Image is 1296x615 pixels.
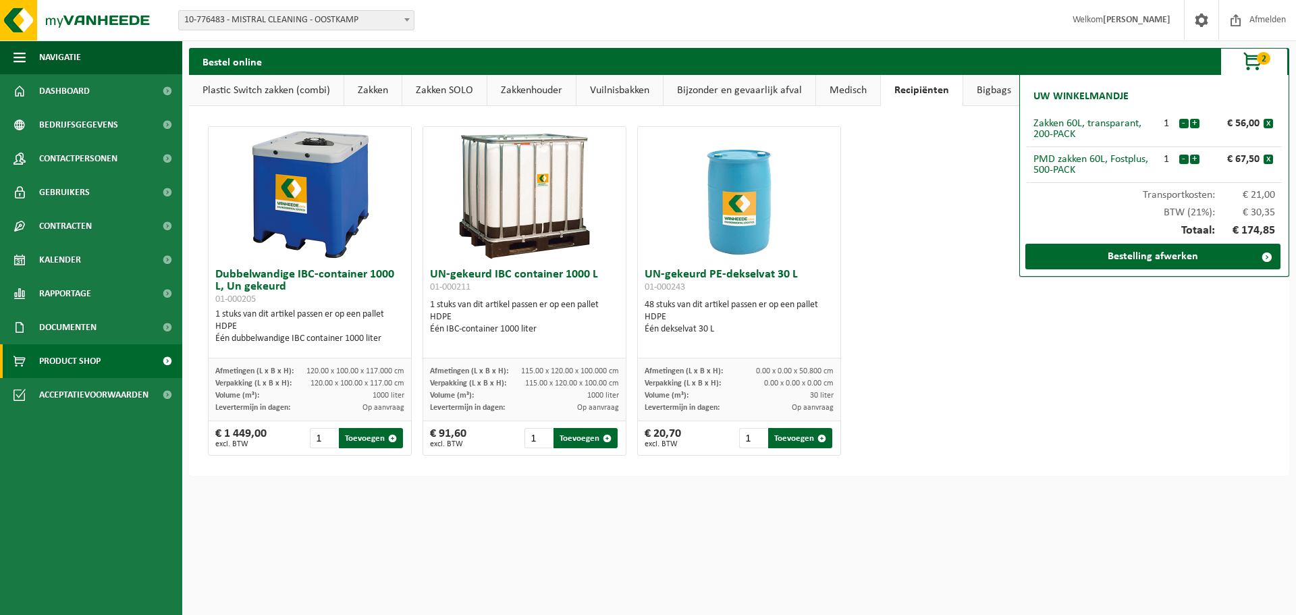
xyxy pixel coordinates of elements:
[1264,155,1273,164] button: x
[179,11,414,30] span: 10-776483 - MISTRAL CLEANING - OOSTKAMP
[764,379,834,387] span: 0.00 x 0.00 x 0.00 cm
[810,392,834,400] span: 30 liter
[1179,119,1189,128] button: -
[1215,207,1276,218] span: € 30,35
[1033,118,1154,140] div: Zakken 60L, transparant, 200-PACK
[362,404,404,412] span: Op aanvraag
[430,440,466,448] span: excl. BTW
[215,309,404,345] div: 1 stuks van dit artikel passen er op een pallet
[306,367,404,375] span: 120.00 x 100.00 x 117.000 cm
[521,367,619,375] span: 115.00 x 120.00 x 100.000 cm
[39,378,148,412] span: Acceptatievoorwaarden
[524,428,552,448] input: 1
[645,282,685,292] span: 01-000243
[672,127,807,262] img: 01-000243
[1215,225,1276,237] span: € 174,85
[457,127,592,262] img: 01-000211
[645,269,834,296] h3: UN-gekeurd PE-dekselvat 30 L
[339,428,403,448] button: Toevoegen
[242,127,377,262] img: 01-000205
[1264,119,1273,128] button: x
[1033,154,1154,176] div: PMD zakken 60L, Fostplus, 500-PACK
[39,142,117,176] span: Contactpersonen
[645,311,834,323] div: HDPE
[881,75,963,106] a: Recipiënten
[215,440,267,448] span: excl. BTW
[1027,200,1282,218] div: BTW (21%):
[189,75,344,106] a: Plastic Switch zakken (combi)
[1257,52,1270,65] span: 2
[430,404,505,412] span: Levertermijn in dagen:
[215,367,294,375] span: Afmetingen (L x B x H):
[430,367,508,375] span: Afmetingen (L x B x H):
[1103,15,1170,25] strong: [PERSON_NAME]
[430,379,506,387] span: Verpakking (L x B x H):
[816,75,880,106] a: Medisch
[1027,183,1282,200] div: Transportkosten:
[645,392,688,400] span: Volume (m³):
[1027,82,1135,111] h2: Uw winkelmandje
[1154,118,1179,129] div: 1
[587,392,619,400] span: 1000 liter
[430,428,466,448] div: € 91,60
[1154,154,1179,165] div: 1
[215,392,259,400] span: Volume (m³):
[645,379,721,387] span: Verpakking (L x B x H):
[215,294,256,304] span: 01-000205
[645,299,834,336] div: 48 stuks van dit artikel passen er op een pallet
[1190,119,1199,128] button: +
[645,367,723,375] span: Afmetingen (L x B x H):
[430,299,619,336] div: 1 stuks van dit artikel passen er op een pallet
[430,311,619,323] div: HDPE
[344,75,402,106] a: Zakken
[39,311,97,344] span: Documenten
[1179,155,1189,164] button: -
[645,440,681,448] span: excl. BTW
[178,10,414,30] span: 10-776483 - MISTRAL CLEANING - OOSTKAMP
[664,75,815,106] a: Bijzonder en gevaarlijk afval
[645,404,720,412] span: Levertermijn in dagen:
[1190,155,1199,164] button: +
[553,428,618,448] button: Toevoegen
[430,392,474,400] span: Volume (m³):
[430,323,619,336] div: Één IBC-container 1000 liter
[487,75,576,106] a: Zakkenhouder
[215,321,404,333] div: HDPE
[402,75,487,106] a: Zakken SOLO
[1220,48,1288,75] button: 2
[430,282,470,292] span: 01-000211
[577,404,619,412] span: Op aanvraag
[1025,244,1280,269] a: Bestelling afwerken
[39,344,101,378] span: Product Shop
[189,48,275,74] h2: Bestel online
[215,379,292,387] span: Verpakking (L x B x H):
[39,209,92,243] span: Contracten
[215,269,404,305] h3: Dubbelwandige IBC-container 1000 L, Un gekeurd
[39,277,91,311] span: Rapportage
[963,75,1025,106] a: Bigbags
[756,367,834,375] span: 0.00 x 0.00 x 50.800 cm
[373,392,404,400] span: 1000 liter
[1203,154,1264,165] div: € 67,50
[215,428,267,448] div: € 1 449,00
[576,75,663,106] a: Vuilnisbakken
[1215,190,1276,200] span: € 21,00
[525,379,619,387] span: 115.00 x 120.00 x 100.00 cm
[1027,218,1282,244] div: Totaal:
[215,404,290,412] span: Levertermijn in dagen:
[39,108,118,142] span: Bedrijfsgegevens
[792,404,834,412] span: Op aanvraag
[39,176,90,209] span: Gebruikers
[215,333,404,345] div: Één dubbelwandige IBC container 1000 liter
[430,269,619,296] h3: UN-gekeurd IBC container 1000 L
[1203,118,1264,129] div: € 56,00
[645,428,681,448] div: € 20,70
[645,323,834,336] div: Één dekselvat 30 L
[39,74,90,108] span: Dashboard
[739,428,767,448] input: 1
[768,428,832,448] button: Toevoegen
[39,41,81,74] span: Navigatie
[310,379,404,387] span: 120.00 x 100.00 x 117.00 cm
[39,243,81,277] span: Kalender
[310,428,337,448] input: 1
